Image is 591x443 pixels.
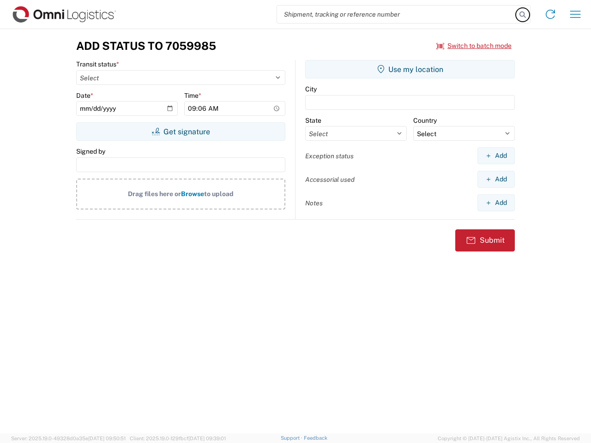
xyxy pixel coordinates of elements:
[438,434,580,443] span: Copyright © [DATE]-[DATE] Agistix Inc., All Rights Reserved
[477,171,515,188] button: Add
[88,436,126,441] span: [DATE] 09:50:51
[305,175,355,184] label: Accessorial used
[76,147,105,156] label: Signed by
[305,85,317,93] label: City
[204,190,234,198] span: to upload
[188,436,226,441] span: [DATE] 09:39:01
[277,6,516,23] input: Shipment, tracking or reference number
[477,147,515,164] button: Add
[76,60,119,68] label: Transit status
[413,116,437,125] label: Country
[477,194,515,211] button: Add
[184,91,201,100] label: Time
[11,436,126,441] span: Server: 2025.19.0-49328d0a35e
[181,190,204,198] span: Browse
[455,229,515,251] button: Submit
[76,122,285,141] button: Get signature
[436,38,512,54] button: Switch to batch mode
[305,152,354,160] label: Exception status
[304,435,327,441] a: Feedback
[128,190,181,198] span: Drag files here or
[305,199,323,207] label: Notes
[305,60,515,78] button: Use my location
[281,435,304,441] a: Support
[305,116,321,125] label: State
[76,39,216,53] h3: Add Status to 7059985
[76,91,93,100] label: Date
[130,436,226,441] span: Client: 2025.19.0-129fbcf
